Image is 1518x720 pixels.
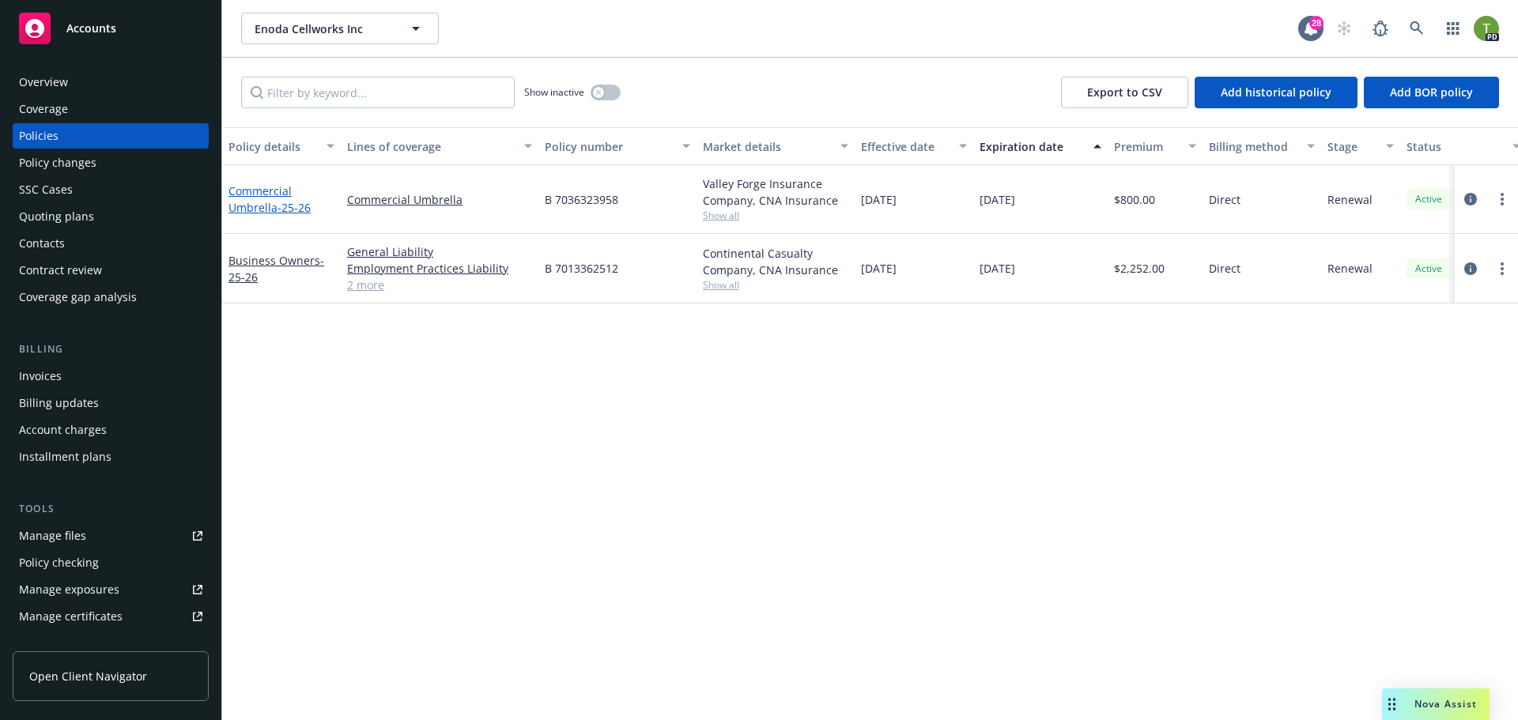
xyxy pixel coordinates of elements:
div: Quoting plans [19,204,94,229]
div: Manage exposures [19,577,119,602]
span: $2,252.00 [1114,260,1165,277]
div: Invoices [19,364,62,389]
div: 28 [1309,16,1324,30]
img: photo [1474,16,1499,41]
div: Coverage [19,96,68,122]
span: Nova Assist [1414,697,1477,711]
a: Installment plans [13,444,209,469]
div: Continental Casualty Company, CNA Insurance [703,245,848,278]
div: Tools [13,501,209,517]
span: Open Client Navigator [29,668,147,684]
button: Export to CSV [1061,77,1188,108]
a: Report a Bug [1365,13,1396,44]
a: Policies [13,123,209,149]
button: Billing method [1203,127,1321,165]
input: Filter by keyword... [241,77,515,108]
div: Premium [1114,138,1179,155]
span: Show all [703,278,848,292]
div: Stage [1327,138,1376,155]
button: Policy details [222,127,341,165]
a: General Liability [347,243,532,260]
button: Lines of coverage [341,127,538,165]
a: Invoices [13,364,209,389]
div: Manage BORs [19,631,93,656]
span: Add historical policy [1221,85,1331,100]
a: Quoting plans [13,204,209,229]
div: Expiration date [980,138,1084,155]
span: [DATE] [861,260,897,277]
a: more [1493,259,1512,278]
div: Overview [19,70,68,95]
a: Contacts [13,231,209,256]
button: Stage [1321,127,1400,165]
a: Contract review [13,258,209,283]
div: Policy number [545,138,673,155]
span: Renewal [1327,191,1373,208]
a: Manage exposures [13,577,209,602]
span: Export to CSV [1087,85,1162,100]
span: Active [1413,192,1444,206]
span: - 25-26 [278,200,311,215]
button: Policy number [538,127,697,165]
span: $800.00 [1114,191,1155,208]
span: Direct [1209,191,1240,208]
a: Accounts [13,6,209,51]
a: Manage certificates [13,604,209,629]
span: Renewal [1327,260,1373,277]
a: Policy changes [13,150,209,175]
button: Add historical policy [1195,77,1358,108]
div: Effective date [861,138,950,155]
span: B 7036323958 [545,191,618,208]
a: Employment Practices Liability [347,260,532,277]
div: Status [1407,138,1503,155]
div: Manage files [19,523,86,548]
a: Policy checking [13,550,209,575]
span: Show all [703,209,848,222]
div: Policy checking [19,550,99,575]
span: [DATE] [861,191,897,208]
span: Show inactive [524,85,584,99]
span: Enoda Cellworks Inc [255,21,391,37]
a: 2 more [347,277,532,293]
button: Market details [697,127,855,165]
a: Billing updates [13,390,209,416]
a: Switch app [1437,13,1469,44]
div: Drag to move [1382,688,1402,720]
div: Contacts [19,231,65,256]
div: Policies [19,123,59,149]
span: Accounts [66,22,116,35]
div: Lines of coverage [347,138,515,155]
div: Valley Forge Insurance Company, CNA Insurance [703,175,848,209]
span: [DATE] [980,260,1015,277]
a: Commercial Umbrella [347,191,532,208]
div: SSC Cases [19,177,73,202]
div: Billing updates [19,390,99,416]
button: Enoda Cellworks Inc [241,13,439,44]
div: Account charges [19,417,107,443]
button: Add BOR policy [1364,77,1499,108]
a: Manage files [13,523,209,548]
a: Coverage gap analysis [13,285,209,310]
button: Premium [1108,127,1203,165]
span: Add BOR policy [1390,85,1473,100]
a: circleInformation [1461,190,1480,209]
div: Billing [13,341,209,357]
div: Policy details [228,138,317,155]
div: Manage certificates [19,604,123,629]
span: [DATE] [980,191,1015,208]
span: Active [1413,262,1444,276]
div: Installment plans [19,444,111,469]
a: Search [1401,13,1433,44]
a: SSC Cases [13,177,209,202]
button: Effective date [855,127,973,165]
button: Expiration date [973,127,1108,165]
a: circleInformation [1461,259,1480,278]
a: Account charges [13,417,209,443]
div: Contract review [19,258,102,283]
a: Overview [13,70,209,95]
a: Start snowing [1328,13,1360,44]
div: Billing method [1209,138,1297,155]
a: Coverage [13,96,209,122]
a: Manage BORs [13,631,209,656]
